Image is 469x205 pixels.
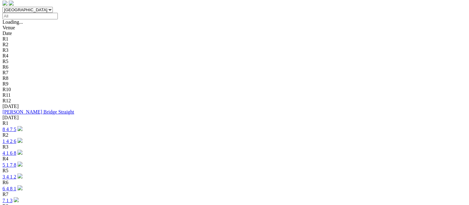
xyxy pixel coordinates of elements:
[2,36,467,42] div: R1
[2,31,467,36] div: Date
[2,174,16,179] a: 3 4 1 2
[2,92,467,98] div: R11
[2,198,12,203] a: 7 1 3
[2,98,467,104] div: R12
[2,87,467,92] div: R10
[2,81,467,87] div: R9
[2,139,16,144] a: 1 4 2 6
[2,42,467,47] div: R2
[2,168,467,173] div: R5
[17,150,22,155] img: play-circle.svg
[2,132,467,138] div: R2
[2,19,23,25] span: Loading...
[17,185,22,190] img: play-circle.svg
[2,192,467,197] div: R7
[2,64,467,70] div: R6
[2,47,467,53] div: R3
[2,25,467,31] div: Venue
[17,126,22,131] img: play-circle.svg
[2,156,467,162] div: R4
[2,70,467,76] div: R7
[2,53,467,59] div: R4
[2,59,467,64] div: R5
[2,120,467,126] div: R1
[2,104,467,109] div: [DATE]
[2,109,74,115] a: [PERSON_NAME] Bridge Straight
[17,162,22,167] img: play-circle.svg
[2,127,16,132] a: 8 4 7 5
[2,150,16,156] a: 4 1 6 8
[17,138,22,143] img: play-circle.svg
[2,1,7,6] img: facebook.svg
[2,13,58,19] input: Select date
[2,180,467,185] div: R6
[14,197,19,202] img: play-circle.svg
[2,144,467,150] div: R3
[2,76,467,81] div: R8
[2,186,16,191] a: 6 4 8 1
[9,1,14,6] img: twitter.svg
[2,162,16,168] a: 5 1 7 8
[17,173,22,178] img: play-circle.svg
[2,115,467,120] div: [DATE]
